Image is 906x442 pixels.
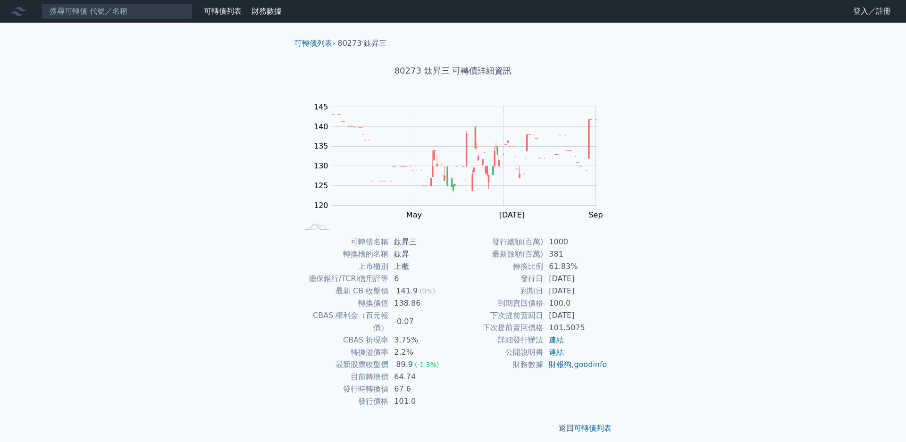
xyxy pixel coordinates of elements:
td: 138.86 [388,297,453,309]
td: 發行總額(百萬) [453,236,543,248]
td: 發行價格 [298,395,388,408]
a: 連結 [549,335,564,344]
li: › [294,38,335,49]
tspan: 145 [314,102,328,111]
td: 到期日 [453,285,543,297]
td: 轉換價值 [298,297,388,309]
td: [DATE] [543,285,608,297]
td: 101.5075 [543,322,608,334]
td: 轉換比例 [453,260,543,273]
td: 最新 CB 收盤價 [298,285,388,297]
td: 6 [388,273,453,285]
tspan: May [406,210,422,219]
td: 鈦昇 [388,248,453,260]
a: 可轉債列表 [574,424,612,433]
span: (-1.3%) [415,361,439,368]
td: 2.2% [388,346,453,359]
td: 到期賣回價格 [453,297,543,309]
a: 財報狗 [549,360,571,369]
td: 目前轉換價 [298,371,388,383]
td: 1000 [543,236,608,248]
td: 61.83% [543,260,608,273]
a: 可轉債列表 [204,7,242,16]
a: 財務數據 [252,7,282,16]
td: CBAS 權利金（百元報價） [298,309,388,334]
tspan: 135 [314,142,328,150]
a: 可轉債列表 [294,39,332,48]
td: [DATE] [543,309,608,322]
td: , [543,359,608,371]
td: 詳細發行辦法 [453,334,543,346]
td: 擔保銀行/TCRI信用評等 [298,273,388,285]
td: 101.0 [388,395,453,408]
tspan: 130 [314,161,328,170]
td: 下次提前賣回價格 [453,322,543,334]
td: 轉換溢價率 [298,346,388,359]
td: 381 [543,248,608,260]
td: -0.07 [388,309,453,334]
p: 返回 [287,423,619,434]
div: 89.9 [394,359,415,371]
td: 最新股票收盤價 [298,359,388,371]
td: 發行時轉換價 [298,383,388,395]
td: 鈦昇三 [388,236,453,248]
tspan: 140 [314,122,328,131]
li: 80273 鈦昇三 [338,38,387,49]
td: [DATE] [543,273,608,285]
td: 財務數據 [453,359,543,371]
td: 3.75% [388,334,453,346]
tspan: [DATE] [499,210,525,219]
g: Chart [309,102,611,220]
g: Series [332,114,596,192]
tspan: 125 [314,181,328,190]
tspan: Sep [588,210,603,219]
tspan: 120 [314,201,328,210]
td: 上櫃 [388,260,453,273]
a: 登入／註冊 [846,4,898,19]
td: 下次提前賣回日 [453,309,543,322]
span: (0%) [419,287,435,295]
input: 搜尋可轉債 代號／名稱 [42,3,193,19]
td: 上市櫃別 [298,260,388,273]
a: goodinfo [574,360,607,369]
td: 64.74 [388,371,453,383]
div: 141.9 [394,285,419,297]
td: 轉換標的名稱 [298,248,388,260]
td: 公開說明書 [453,346,543,359]
td: 可轉債名稱 [298,236,388,248]
td: CBAS 折現率 [298,334,388,346]
td: 發行日 [453,273,543,285]
td: 67.6 [388,383,453,395]
td: 最新餘額(百萬) [453,248,543,260]
td: 100.0 [543,297,608,309]
h1: 80273 鈦昇三 可轉債詳細資訊 [287,64,619,77]
a: 連結 [549,348,564,357]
